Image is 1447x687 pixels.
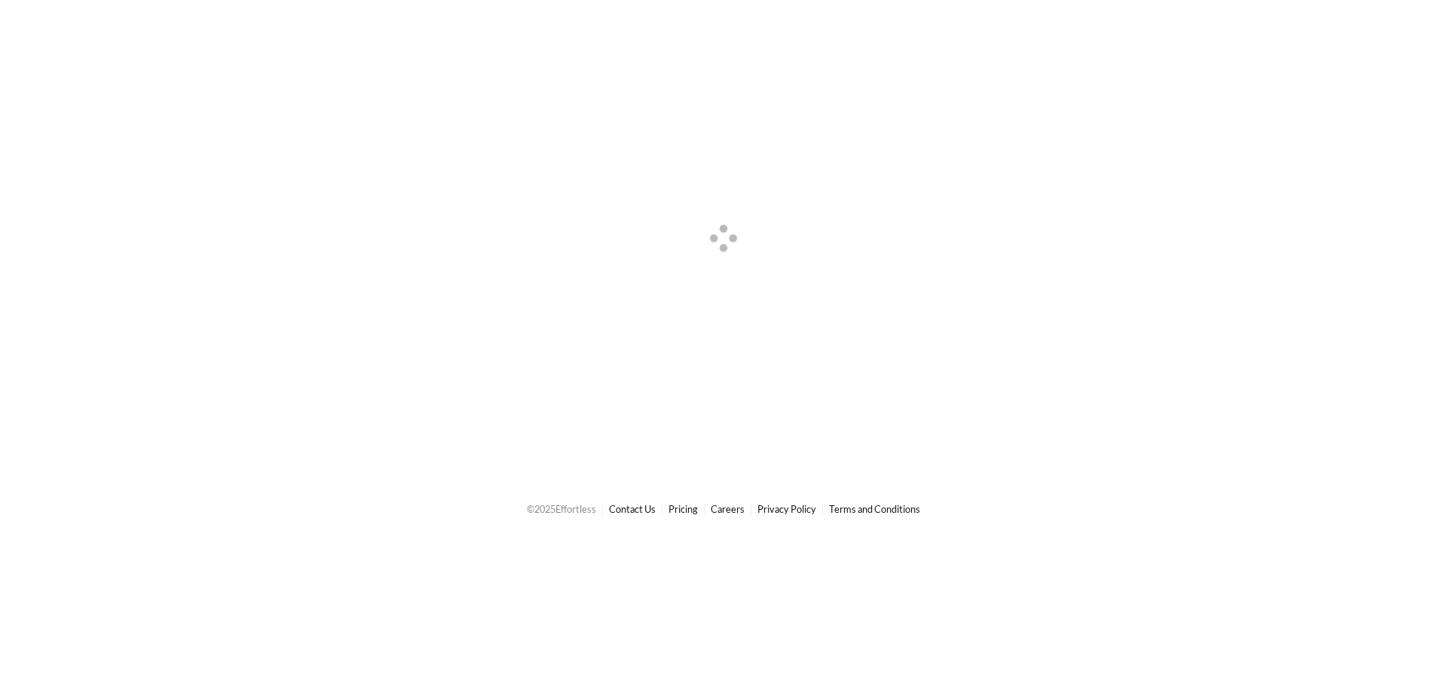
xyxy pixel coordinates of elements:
[668,503,698,515] a: Pricing
[609,503,656,515] a: Contact Us
[527,503,596,515] span: © 2025 Effortless
[711,503,745,515] a: Careers
[829,503,920,515] a: Terms and Conditions
[757,503,816,515] a: Privacy Policy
